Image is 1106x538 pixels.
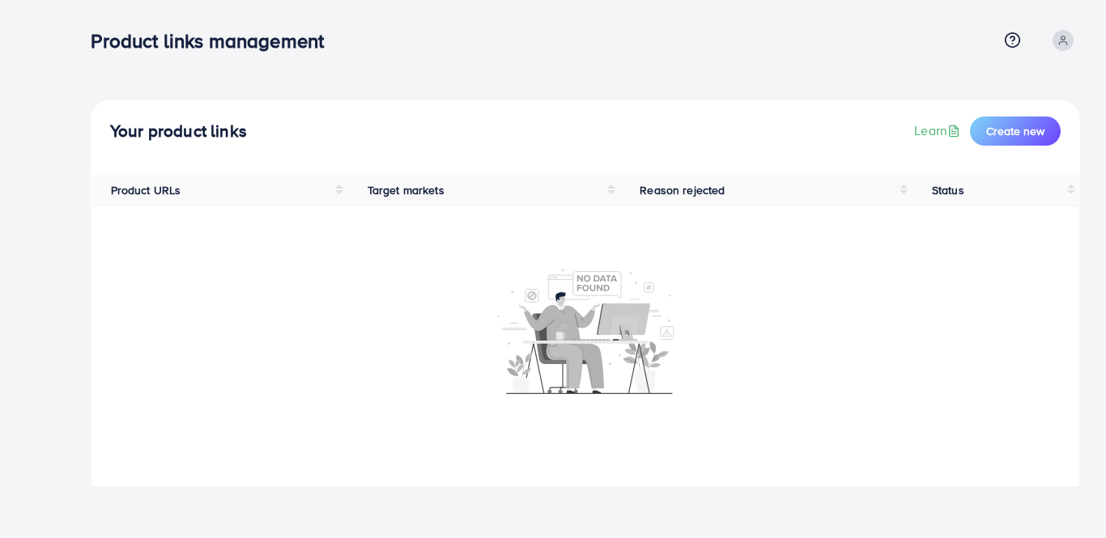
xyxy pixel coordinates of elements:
[932,182,964,198] span: Status
[970,116,1061,146] button: Create new
[110,121,247,142] h4: Your product links
[111,182,181,198] span: Product URLs
[914,121,963,140] a: Learn
[368,182,445,198] span: Target markets
[497,267,674,394] img: No account
[91,29,337,53] h3: Product links management
[986,123,1044,139] span: Create new
[640,182,725,198] span: Reason rejected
